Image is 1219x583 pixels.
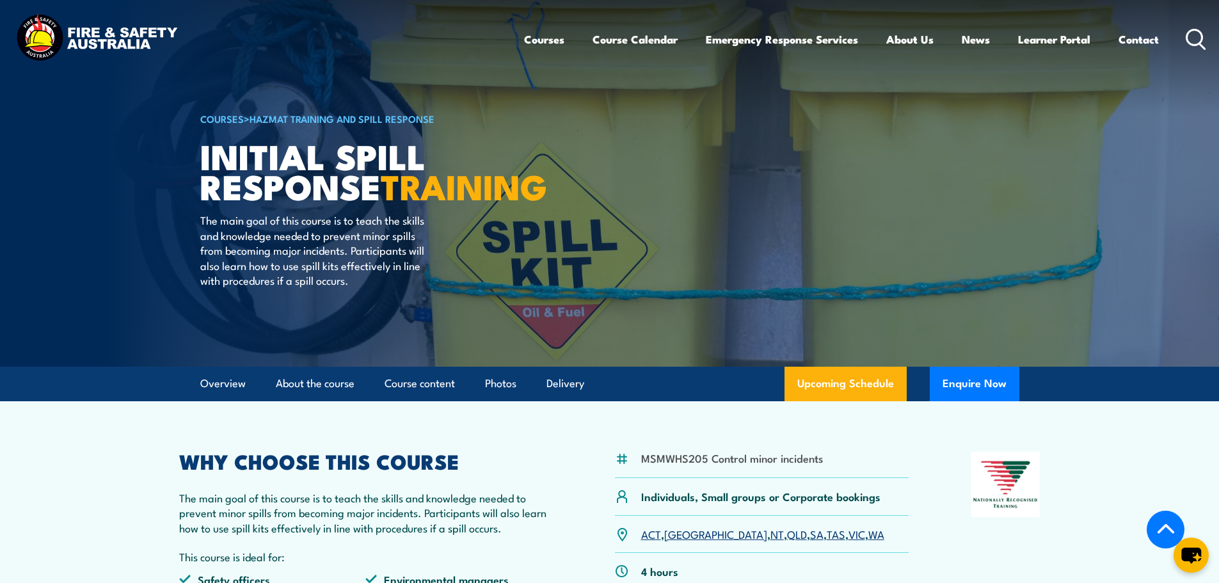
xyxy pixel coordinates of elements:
p: Individuals, Small groups or Corporate bookings [641,489,880,504]
a: News [962,22,990,56]
a: WA [868,526,884,541]
a: Photos [485,367,516,401]
a: Learner Portal [1018,22,1090,56]
p: The main goal of this course is to teach the skills and knowledge needed to prevent minor spills ... [200,212,434,287]
a: Overview [200,367,246,401]
a: VIC [849,526,865,541]
a: NT [770,526,784,541]
a: Contact [1119,22,1159,56]
button: Enquire Now [930,367,1019,401]
a: Course content [385,367,455,401]
a: Course Calendar [593,22,678,56]
li: MSMWHS205 Control minor incidents [641,451,823,465]
a: QLD [787,526,807,541]
a: HAZMAT Training and Spill Response [250,111,434,125]
a: TAS [827,526,845,541]
a: Upcoming Schedule [785,367,907,401]
strong: TRAINING [381,159,547,212]
button: chat-button [1174,538,1209,573]
a: SA [810,526,824,541]
img: Nationally Recognised Training logo. [971,452,1040,517]
p: The main goal of this course is to teach the skills and knowledge needed to prevent minor spills ... [179,490,553,535]
p: This course is ideal for: [179,549,553,564]
h2: WHY CHOOSE THIS COURSE [179,452,553,470]
a: About the course [276,367,355,401]
h6: > [200,111,516,126]
a: Delivery [546,367,584,401]
a: Courses [524,22,564,56]
p: , , , , , , , [641,527,884,541]
a: About Us [886,22,934,56]
p: 4 hours [641,564,678,579]
a: Emergency Response Services [706,22,858,56]
h1: Initial Spill Response [200,141,516,200]
a: [GEOGRAPHIC_DATA] [664,526,767,541]
a: COURSES [200,111,244,125]
a: ACT [641,526,661,541]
